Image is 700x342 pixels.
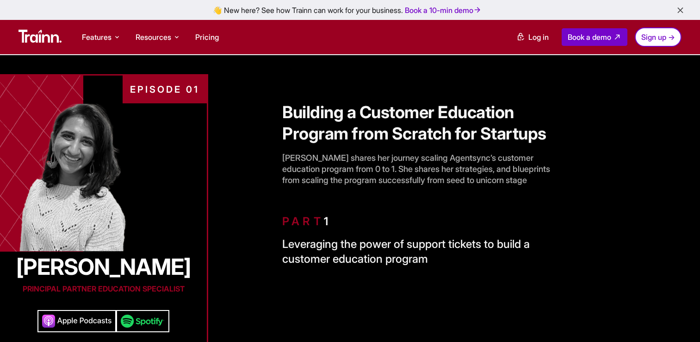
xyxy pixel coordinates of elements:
[6,6,694,14] div: 👋 New here? See how Trainn can work for your business.
[136,32,171,42] span: Resources
[635,27,681,47] a: Sign up →
[568,32,611,42] span: Book a demo
[282,214,569,229] h6: 1
[19,103,128,252] img: Customer Education | podcast | Trainn
[528,32,549,42] span: Log in
[37,310,116,332] img: Customer Education | podcast | Trainn | apple podcasts
[403,4,483,17] a: Book a 10-min demo
[282,237,569,266] p: Leveraging the power of support tickets to build a customer education program
[562,28,627,46] a: Book a demo
[123,76,207,103] div: EPISODE 01
[282,101,569,144] h1: Building a Customer Education Program from Scratch for Startups
[282,215,324,228] span: PART
[116,310,169,332] img: Customer Education | podcast | Trainn | spotify
[19,30,62,43] img: Trainn Logo
[282,152,569,186] p: [PERSON_NAME] shares her journey scaling Agentsync’s customer education program from 0 to 1. She ...
[195,32,219,42] a: Pricing
[511,29,554,45] a: Log in
[82,32,112,42] span: Features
